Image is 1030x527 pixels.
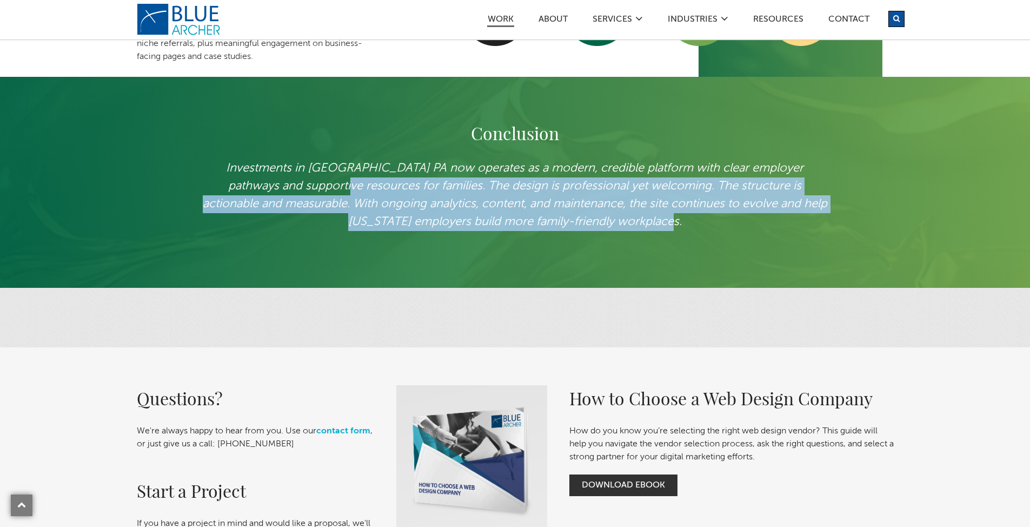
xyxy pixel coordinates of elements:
p: Results point to growing visibility through organic search and niche referrals, plus meaningful e... [137,24,375,63]
a: contact form [316,427,370,436]
a: Download Ebook [569,475,677,496]
h2: How to Choose a Web Design Company [569,385,894,411]
h2: Questions? [137,385,375,411]
h2: Start a Project [137,478,375,504]
a: Resources [753,15,804,27]
a: SERVICES [592,15,633,27]
p: We're always happy to hear from you. Use our , or just give us a call: [PHONE_NUMBER] [137,425,375,451]
p: How do you know you’re selecting the right web design vendor? This guide will help you navigate t... [569,425,894,464]
a: Industries [667,15,718,27]
p: Investments in [GEOGRAPHIC_DATA] PA now operates as a modern, credible platform with clear employ... [202,160,829,231]
a: Work [487,15,514,27]
a: Contact [828,15,870,27]
h2: Conclusion [202,120,829,146]
a: ABOUT [538,15,568,27]
a: logo [137,3,223,36]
